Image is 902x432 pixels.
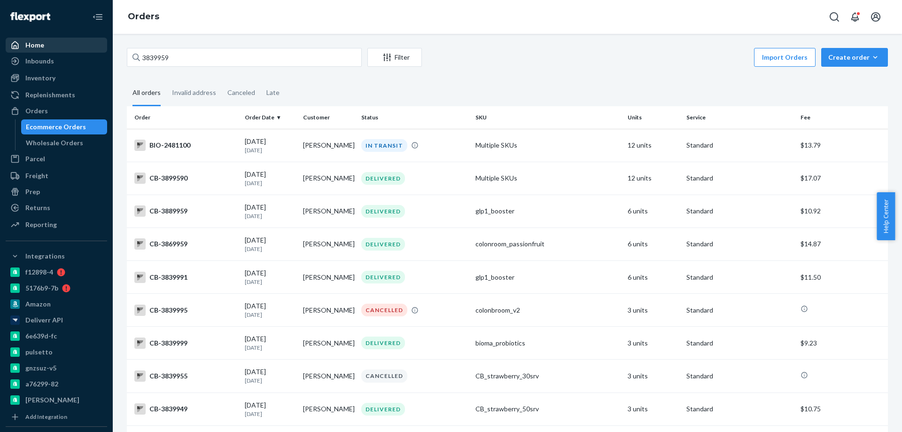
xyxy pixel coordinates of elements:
td: [PERSON_NAME] [299,393,358,425]
td: [PERSON_NAME] [299,294,358,327]
p: Standard [686,173,793,183]
button: Open notifications [846,8,864,26]
td: 3 units [624,294,682,327]
a: gnzsuz-v5 [6,361,107,376]
input: Search orders [127,48,362,67]
a: Reporting [6,217,107,232]
div: Canceled [227,80,255,105]
div: CB-3889959 [134,205,237,217]
div: Ecommerce Orders [26,122,86,132]
div: Late [266,80,280,105]
div: Freight [25,171,48,181]
div: [DATE] [245,334,295,352]
a: Amazon [6,297,107,312]
a: Orders [6,103,107,118]
p: [DATE] [245,245,295,253]
p: [DATE] [245,311,295,319]
td: $9.23 [797,327,888,360]
td: [PERSON_NAME] [299,360,358,393]
td: 6 units [624,261,682,294]
div: [DATE] [245,203,295,220]
th: SKU [472,106,624,129]
td: [PERSON_NAME] [299,129,358,162]
div: a76299-82 [25,379,58,389]
td: 6 units [624,228,682,260]
div: pulsetto [25,347,53,357]
p: Standard [686,239,793,249]
td: 6 units [624,195,682,228]
p: [DATE] [245,212,295,220]
div: [DATE] [245,268,295,286]
td: Multiple SKUs [472,162,624,195]
button: Integrations [6,249,107,264]
p: Standard [686,141,793,150]
div: Integrations [25,251,65,261]
p: [DATE] [245,146,295,154]
a: Replenishments [6,87,107,102]
div: glp1_booster [475,273,620,282]
div: Returns [25,203,50,212]
div: DELIVERED [361,337,405,349]
td: 12 units [624,129,682,162]
td: $14.87 [797,228,888,260]
button: Open account menu [866,8,885,26]
a: a76299-82 [6,377,107,392]
button: Close Navigation [88,8,107,26]
div: Create order [828,53,881,62]
ol: breadcrumbs [120,3,167,31]
div: [DATE] [245,367,295,385]
div: CB-3869959 [134,238,237,250]
div: CANCELLED [361,369,407,382]
button: Help Center [877,192,895,240]
div: BIO-2481100 [134,140,237,151]
div: CB-3899590 [134,173,237,184]
div: colonroom_passionfruit [475,239,620,249]
div: Orders [25,106,48,116]
td: [PERSON_NAME] [299,327,358,360]
a: pulsetto [6,345,107,360]
div: f12898-4 [25,267,53,277]
td: 3 units [624,393,682,425]
div: CANCELLED [361,304,407,316]
div: Invalid address [172,80,216,105]
div: DELIVERED [361,271,405,283]
div: Filter [368,53,421,62]
p: [DATE] [245,410,295,418]
div: [DATE] [245,301,295,319]
div: Deliverr API [25,315,63,325]
div: IN TRANSIT [361,139,407,152]
div: All orders [132,80,161,106]
th: Order Date [241,106,299,129]
a: Ecommerce Orders [21,119,108,134]
p: Standard [686,273,793,282]
div: gnzsuz-v5 [25,363,56,373]
a: Wholesale Orders [21,135,108,150]
div: Reporting [25,220,57,229]
a: Inventory [6,71,107,86]
th: Units [624,106,682,129]
a: Freight [6,168,107,183]
div: CB-3839949 [134,403,237,415]
p: Standard [686,338,793,348]
div: 6e639d-fc [25,331,57,341]
td: $10.92 [797,195,888,228]
div: Parcel [25,154,45,164]
div: CB_strawberry_50srv [475,404,620,414]
p: Standard [686,371,793,381]
div: DELIVERED [361,205,405,218]
p: [DATE] [245,179,295,187]
td: $10.75 [797,393,888,425]
p: [DATE] [245,278,295,286]
div: CB-3839999 [134,338,237,349]
td: [PERSON_NAME] [299,162,358,195]
td: [PERSON_NAME] [299,228,358,260]
div: DELIVERED [361,172,405,185]
div: [DATE] [245,401,295,418]
a: Orders [128,11,159,22]
div: Amazon [25,299,51,309]
div: Customer [303,113,354,121]
th: Service [683,106,797,129]
div: Inbounds [25,56,54,66]
div: Add Integration [25,413,67,421]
